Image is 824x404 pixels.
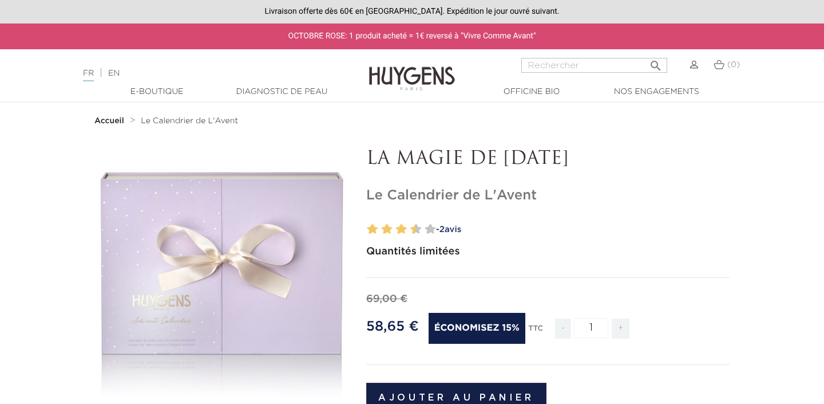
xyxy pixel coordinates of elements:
a: FR [83,69,94,81]
span: + [612,319,630,339]
a: Le Calendrier de L'Avent [141,116,238,125]
span: - [555,319,571,339]
a: Officine Bio [474,86,589,98]
label: 9 [422,221,426,238]
span: Le Calendrier de L'Avent [141,117,238,125]
label: 2 [370,221,378,238]
a: E-Boutique [100,86,214,98]
span: Économisez 15% [429,313,525,344]
span: 58,65 € [366,320,419,334]
strong: Accueil [94,117,124,125]
a: -2avis [432,221,730,238]
div: | [77,66,335,80]
img: Huygens [369,48,455,92]
i:  [649,56,663,69]
button:  [645,54,666,70]
h1: Le Calendrier de L'Avent [366,187,730,204]
label: 6 [398,221,407,238]
input: Quantité [574,318,608,338]
a: Diagnostic de peau [224,86,339,98]
label: 7 [408,221,412,238]
a: Nos engagements [599,86,714,98]
p: LA MAGIE DE [DATE] [366,148,730,170]
span: 69,00 € [366,294,407,304]
a: EN [108,69,120,77]
input: Rechercher [521,58,667,73]
span: 2 [439,225,445,234]
label: 10 [427,221,436,238]
div: TTC [528,316,543,347]
label: 3 [379,221,383,238]
label: 8 [413,221,421,238]
a: Accueil [94,116,126,125]
span: (0) [727,61,740,69]
strong: Quantités limitées [366,246,460,257]
label: 5 [394,221,398,238]
label: 1 [365,221,369,238]
label: 4 [384,221,393,238]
